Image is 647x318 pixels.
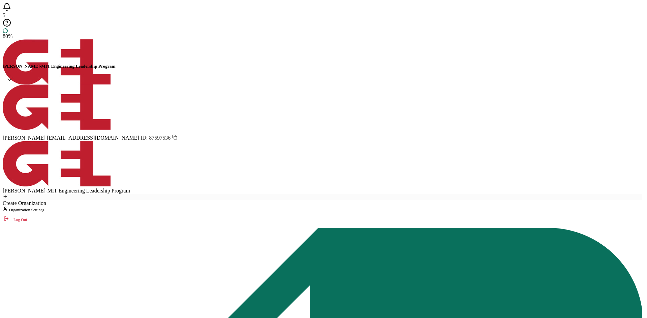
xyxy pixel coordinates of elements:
div: 5 [3,12,642,19]
span: 80% [3,33,12,39]
h5: [PERSON_NAME]-MIT Engineering Leadership Program [3,64,642,69]
span: Create Organization [3,200,46,206]
img: 1932ce64-77af-42d9-bdb5-e9a928dffb02.jpeg [3,84,111,130]
span: ID: 87597536 [141,135,177,141]
span: [EMAIL_ADDRESS][DOMAIN_NAME] [47,135,139,141]
a: Log Out [13,217,27,222]
a: Organization Settings [9,208,44,212]
iframe: Chat Widget [613,286,647,318]
span: [PERSON_NAME] [3,135,45,141]
img: 1932ce64-77af-42d9-bdb5-e9a928dffb02.jpeg [3,39,111,85]
img: 1932ce64-77af-42d9-bdb5-e9a928dffb02.jpeg [3,141,111,186]
span: [PERSON_NAME]-MIT Engineering Leadership Program [3,188,130,193]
